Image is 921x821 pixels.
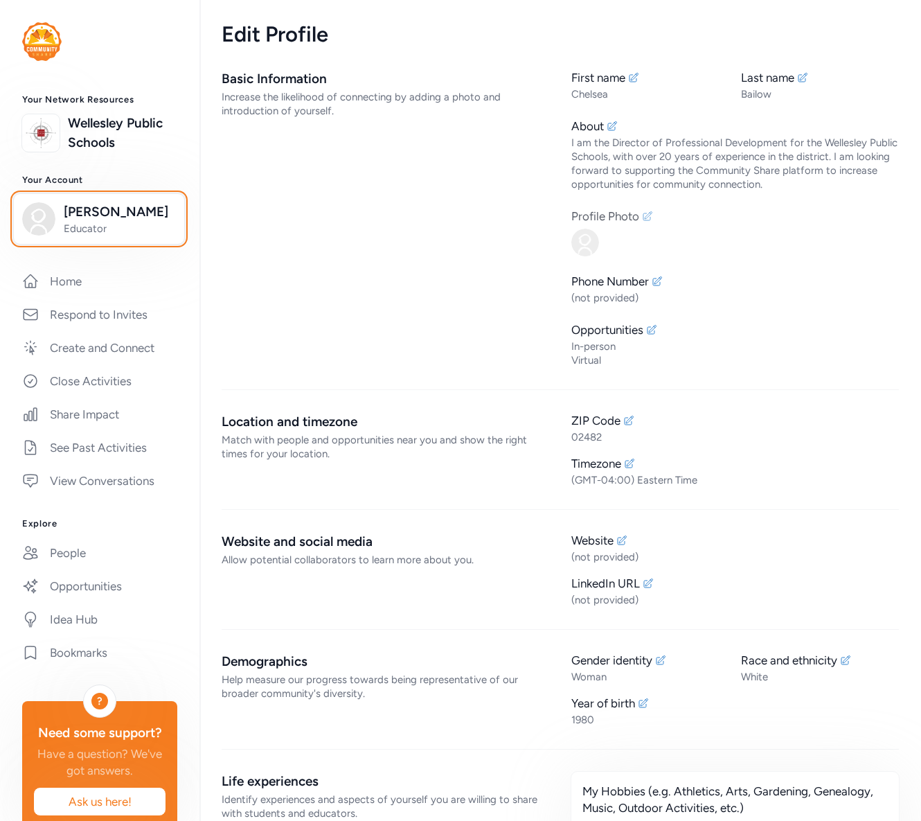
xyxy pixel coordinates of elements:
div: 1980 [571,713,730,727]
div: Woman [571,670,730,684]
div: Timezone [571,455,621,472]
div: Opportunities [571,321,643,338]
div: Life experiences [222,772,549,791]
span: Educator [64,222,176,236]
div: 02482 [571,430,899,444]
div: Virtual [571,353,899,367]
div: Basic Information [222,69,549,89]
a: Close Activities [11,366,188,396]
div: Website [571,532,614,549]
div: (not provided) [571,291,899,305]
div: (GMT-04:00) Eastern Time [571,473,899,487]
div: In-person [571,339,899,353]
h3: Explore [22,518,177,529]
div: Increase the likelihood of connecting by adding a photo and introduction of yourself. [222,90,549,118]
a: Wellesley Public Schools [68,114,177,152]
div: Last name [741,69,794,86]
div: LinkedIn URL [571,575,640,592]
div: Year of birth [571,695,635,712]
div: White [741,670,900,684]
div: Help measure our progress towards being representative of our broader community's diversity. [222,673,549,700]
div: Match with people and opportunities near you and show the right times for your location. [222,433,549,461]
img: logo [22,22,62,61]
div: Website and social media [222,532,549,551]
div: I am the Director of Professional Development for the Wellesley Public Schools, with over 20 year... [571,136,899,191]
div: Profile Photo [571,208,639,224]
div: First name [571,69,625,86]
div: My Hobbies (e.g. Athletics, Arts, Gardening, Genealogy, Music, Outdoor Activities, etc.) [582,783,888,816]
div: Location and timezone [222,412,549,432]
a: Idea Hub [11,604,188,635]
div: Edit Profile [222,22,899,47]
h3: Your Network Resources [22,94,177,105]
a: People [11,538,188,568]
div: (not provided) [571,593,899,607]
button: [PERSON_NAME]Educator [13,193,185,245]
a: Share Impact [11,399,188,430]
div: Race and ethnicity [741,652,837,669]
a: See Past Activities [11,432,188,463]
div: Chelsea [571,87,730,101]
a: Home [11,266,188,297]
div: About [571,118,604,134]
div: Allow potential collaborators to learn more about you. [222,553,549,567]
a: View Conversations [11,466,188,496]
img: Avatar [571,229,599,256]
div: Have a question? We've got answers. [33,745,166,779]
div: Phone Number [571,273,649,290]
a: Respond to Invites [11,299,188,330]
div: ? [91,693,108,709]
div: Demographics [222,652,549,671]
div: Need some support? [33,723,166,743]
a: Create and Connect [11,333,188,363]
div: Bailow [741,87,900,101]
img: logo [26,118,56,148]
div: Gender identity [571,652,652,669]
span: Ask us here! [45,793,154,810]
a: Opportunities [11,571,188,601]
span: [PERSON_NAME] [64,202,176,222]
div: ZIP Code [571,412,620,429]
div: Identify experiences and aspects of yourself you are willing to share with students and educators. [222,793,549,820]
a: Bookmarks [11,637,188,668]
h3: Your Account [22,175,177,186]
div: (not provided) [571,550,899,564]
button: Ask us here! [33,787,166,816]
